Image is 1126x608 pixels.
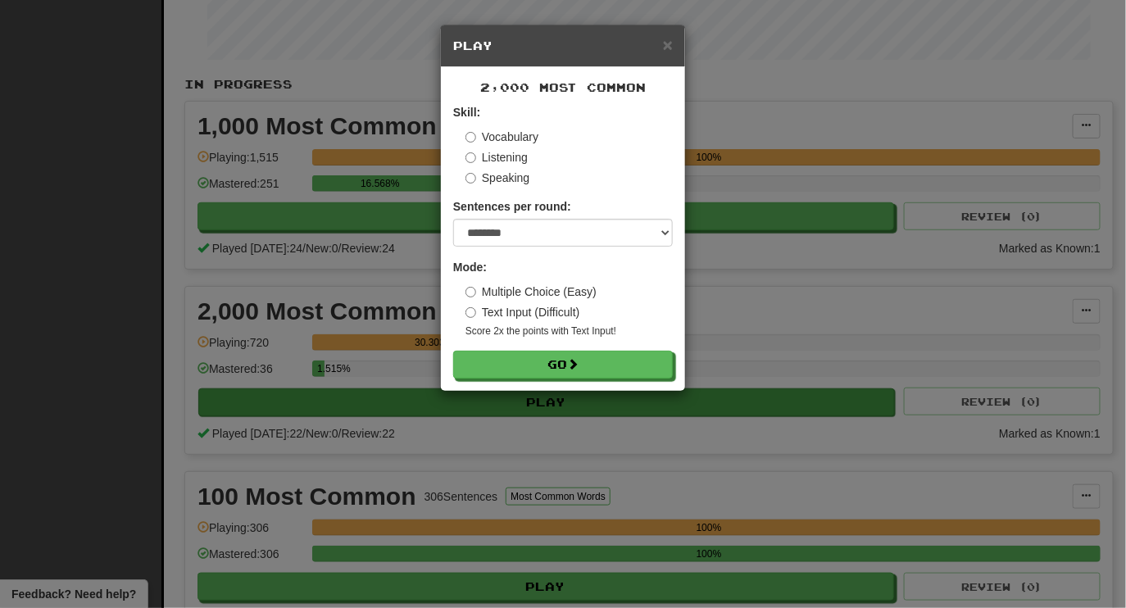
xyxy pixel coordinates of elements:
label: Multiple Choice (Easy) [465,284,597,300]
label: Vocabulary [465,129,538,145]
strong: Skill: [453,106,480,119]
label: Listening [465,149,528,166]
input: Speaking [465,173,476,184]
span: × [663,35,673,54]
label: Sentences per round: [453,198,571,215]
button: Go [453,351,673,379]
strong: Mode: [453,261,487,274]
input: Multiple Choice (Easy) [465,287,476,297]
label: Text Input (Difficult) [465,304,580,320]
input: Listening [465,152,476,163]
span: 2,000 Most Common [480,80,646,94]
small: Score 2x the points with Text Input ! [465,324,673,338]
button: Close [663,36,673,53]
label: Speaking [465,170,529,186]
input: Text Input (Difficult) [465,307,476,318]
input: Vocabulary [465,132,476,143]
h5: Play [453,38,673,54]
